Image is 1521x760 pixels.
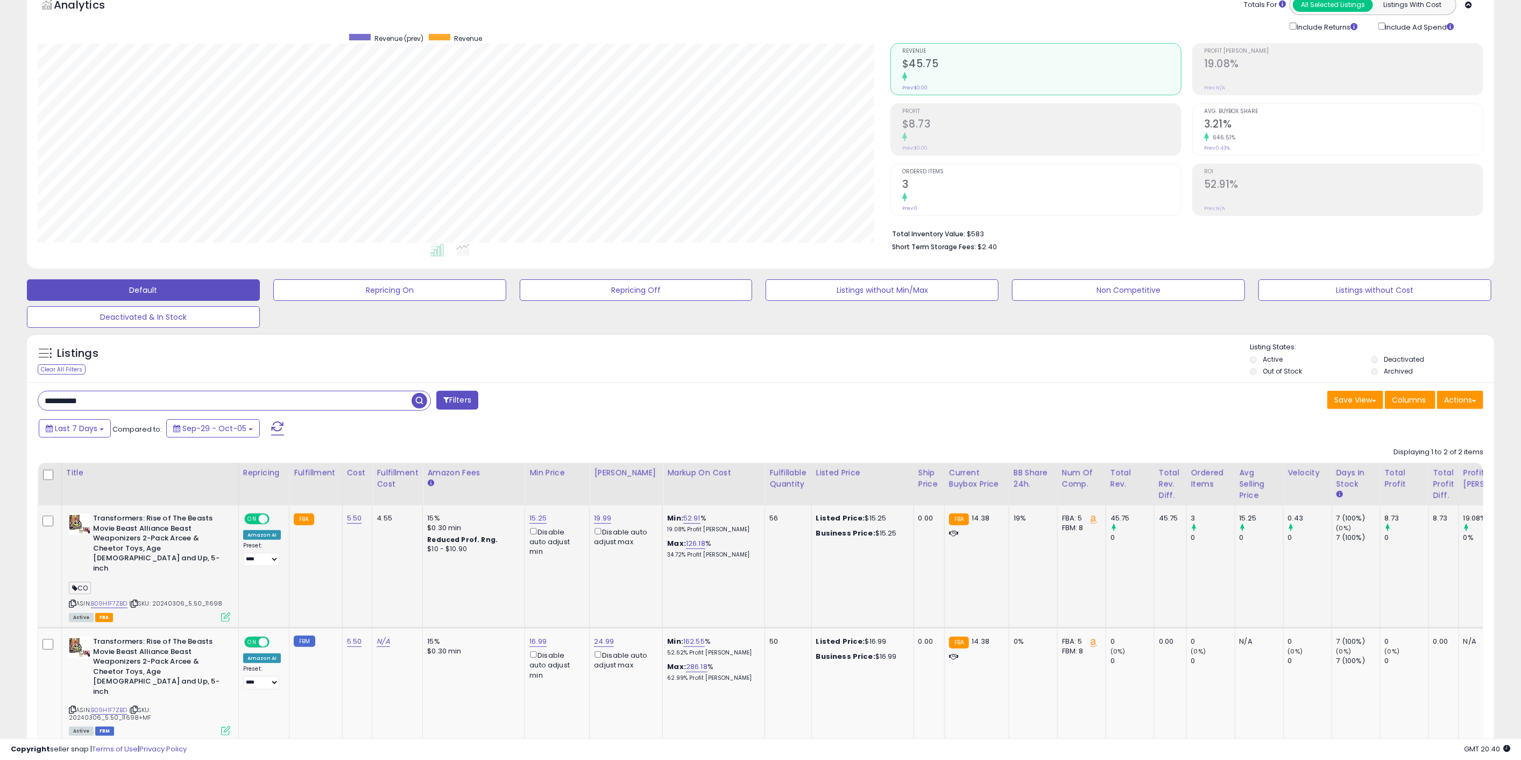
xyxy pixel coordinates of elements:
[902,48,1181,54] span: Revenue
[69,613,94,622] span: All listings currently available for purchase on Amazon
[427,513,517,523] div: 15%
[766,279,999,301] button: Listings without Min/Max
[594,513,611,524] a: 19.99
[1385,637,1428,646] div: 0
[1385,533,1428,543] div: 0
[816,528,875,538] b: Business Price:
[1288,656,1332,666] div: 0
[1288,467,1327,478] div: Velocity
[1393,447,1483,458] div: Displaying 1 to 2 of 2 items
[91,706,128,715] a: B09H1F7ZBD
[347,513,362,524] a: 5.50
[1062,467,1101,490] div: Num of Comp.
[377,636,390,647] a: N/A
[69,513,230,621] div: ASIN:
[268,638,285,647] span: OFF
[1385,513,1428,523] div: 8.73
[1240,467,1279,501] div: Avg Selling Price
[427,478,434,488] small: Amazon Fees.
[1392,395,1426,405] span: Columns
[1204,169,1483,175] span: ROI
[686,538,705,549] a: 126.18
[1385,656,1428,666] div: 0
[1191,637,1235,646] div: 0
[427,523,517,533] div: $0.30 min
[245,638,259,647] span: ON
[11,744,50,754] strong: Copyright
[1288,647,1303,656] small: (0%)
[1191,656,1235,666] div: 0
[918,513,936,523] div: 0.00
[529,526,581,557] div: Disable auto adjust min
[1336,490,1343,499] small: Days In Stock.
[1327,391,1383,409] button: Save View
[972,636,989,646] span: 14.38
[166,419,260,438] button: Sep-29 - Oct-05
[902,178,1181,193] h2: 3
[1062,513,1098,523] div: FBA: 5
[686,662,708,672] a: 286.18
[529,513,547,524] a: 15.25
[1336,637,1380,646] div: 7 (100%)
[27,279,260,301] button: Default
[69,706,152,722] span: | SKU: 20240306_5.50_11698+MF
[427,545,517,554] div: $10 - $10.90
[667,513,683,523] b: Min:
[683,513,701,524] a: 52.91
[1384,355,1425,364] label: Deactivated
[816,651,875,662] b: Business Price:
[243,665,281,689] div: Preset:
[268,515,285,524] span: OFF
[667,538,686,548] b: Max:
[769,467,807,490] div: Fulfillable Quantity
[1110,467,1150,490] div: Total Rev.
[436,391,478,410] button: Filters
[816,513,865,523] b: Listed Price:
[347,467,368,478] div: Cost
[892,227,1475,240] li: $583
[93,637,224,699] b: Transformers: Rise of The Beasts Movie Beast Alliance Beast Weaponizers 2-Pack Arcee & Cheetor To...
[11,744,187,755] div: seller snap | |
[1204,58,1483,72] h2: 19.08%
[892,242,976,251] b: Short Term Storage Fees:
[978,242,997,252] span: $2.40
[1282,20,1370,32] div: Include Returns
[1385,647,1400,656] small: (0%)
[294,636,315,647] small: FBM
[294,467,337,478] div: Fulfillment
[1209,133,1236,142] small: 646.51%
[1336,656,1380,666] div: 7 (100%)
[454,34,482,43] span: Revenue
[1110,513,1154,523] div: 45.75
[1288,533,1332,543] div: 0
[769,637,803,646] div: 50
[1433,637,1451,646] div: 0.00
[594,649,654,670] div: Disable auto adjust max
[1258,279,1491,301] button: Listings without Cost
[1062,523,1098,533] div: FBM: 8
[55,423,97,434] span: Last 7 Days
[520,279,753,301] button: Repricing Off
[243,530,281,540] div: Amazon AI
[1336,467,1376,490] div: Days In Stock
[273,279,506,301] button: Repricing On
[1062,637,1098,646] div: FBA: 5
[1110,637,1154,646] div: 0
[529,636,547,647] a: 16.99
[243,542,281,566] div: Preset:
[245,515,259,524] span: ON
[949,637,969,649] small: FBA
[1240,637,1275,646] div: N/A
[93,513,224,576] b: Transformers: Rise of The Beasts Movie Beast Alliance Beast Weaponizers 2-Pack Arcee & Cheetor To...
[1433,513,1451,523] div: 8.73
[1159,637,1178,646] div: 0.00
[902,145,928,151] small: Prev: $0.00
[816,467,909,478] div: Listed Price
[667,636,683,646] b: Min:
[1110,647,1126,656] small: (0%)
[816,652,905,662] div: $16.99
[374,34,423,43] span: Revenue (prev)
[1191,513,1235,523] div: 3
[1263,367,1302,376] label: Out of Stock
[667,674,756,682] p: 62.99% Profit [PERSON_NAME]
